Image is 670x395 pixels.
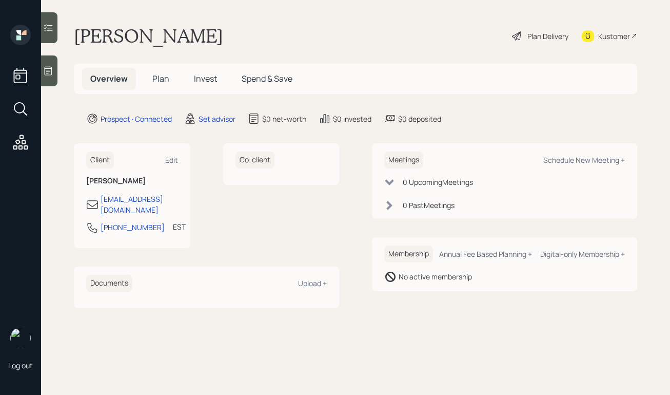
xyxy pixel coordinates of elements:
span: Invest [194,73,217,84]
div: $0 invested [333,114,371,124]
h6: Meetings [384,152,423,168]
h6: Client [86,152,114,168]
span: Plan [152,73,169,84]
span: Overview [90,73,128,84]
div: Schedule New Meeting + [543,155,625,165]
h6: Co-client [235,152,274,168]
h1: [PERSON_NAME] [74,25,223,47]
span: Spend & Save [242,73,292,84]
div: EST [173,221,186,232]
div: Annual Fee Based Planning + [439,249,532,259]
div: Digital-only Membership + [540,249,625,259]
div: Log out [8,361,33,370]
div: Plan Delivery [527,31,568,42]
div: Upload + [298,278,327,288]
div: Kustomer [598,31,630,42]
h6: [PERSON_NAME] [86,177,178,185]
h6: Documents [86,275,132,292]
div: Edit [165,155,178,165]
div: 0 Past Meeting s [403,200,455,211]
div: [PHONE_NUMBER] [101,222,165,233]
div: [EMAIL_ADDRESS][DOMAIN_NAME] [101,194,178,215]
div: Prospect · Connected [101,114,172,124]
div: No active membership [399,271,472,282]
img: robby-grisanti-headshot.png [10,328,31,348]
div: Set advisor [199,114,235,124]
h6: Membership [384,246,433,262]
div: $0 net-worth [262,114,306,124]
div: $0 deposited [398,114,441,124]
div: 0 Upcoming Meeting s [403,177,473,187]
